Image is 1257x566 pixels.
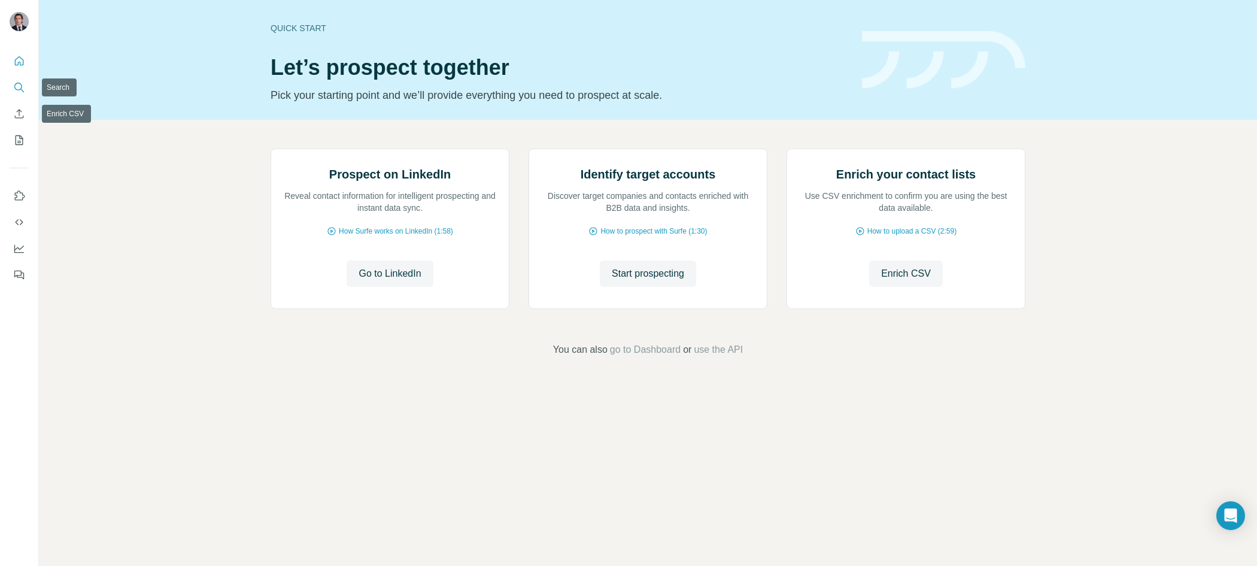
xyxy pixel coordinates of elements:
[339,226,453,237] span: How Surfe works on LinkedIn (1:58)
[881,267,931,281] span: Enrich CSV
[612,267,684,281] span: Start prospecting
[10,129,29,151] button: My lists
[271,56,848,80] h1: Let’s prospect together
[869,261,943,287] button: Enrich CSV
[271,87,848,104] p: Pick your starting point and we’ll provide everything you need to prospect at scale.
[271,22,848,34] div: Quick start
[867,226,957,237] span: How to upload a CSV (2:59)
[541,190,755,214] p: Discover target companies and contacts enriched with B2B data and insights.
[10,185,29,207] button: Use Surfe on LinkedIn
[694,343,743,357] button: use the API
[329,166,451,183] h2: Prospect on LinkedIn
[10,264,29,286] button: Feedback
[10,103,29,125] button: Enrich CSV
[1216,501,1245,530] div: Open Intercom Messenger
[581,166,716,183] h2: Identify target accounts
[283,190,497,214] p: Reveal contact information for intelligent prospecting and instant data sync.
[683,343,691,357] span: or
[347,261,433,287] button: Go to LinkedIn
[610,343,681,357] button: go to Dashboard
[600,226,707,237] span: How to prospect with Surfe (1:30)
[836,166,976,183] h2: Enrich your contact lists
[10,211,29,233] button: Use Surfe API
[10,50,29,72] button: Quick start
[10,77,29,98] button: Search
[10,12,29,31] img: Avatar
[359,267,421,281] span: Go to LinkedIn
[600,261,696,287] button: Start prospecting
[10,238,29,259] button: Dashboard
[553,343,608,357] span: You can also
[799,190,1013,214] p: Use CSV enrichment to confirm you are using the best data available.
[862,31,1025,89] img: banner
